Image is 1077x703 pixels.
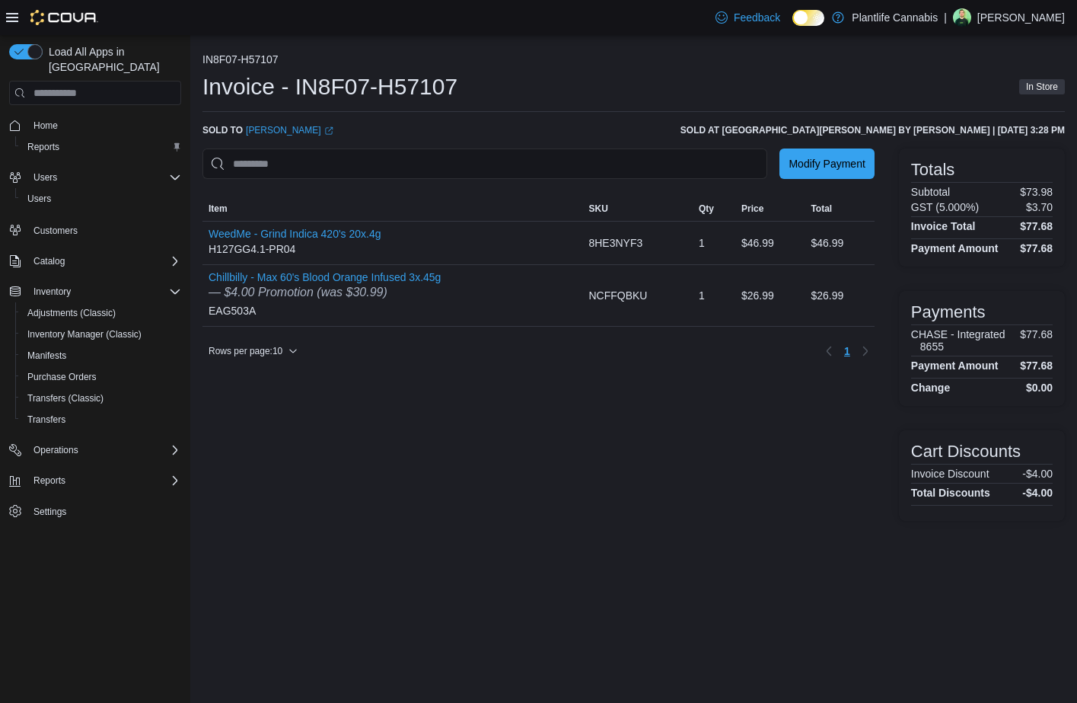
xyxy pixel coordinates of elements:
button: Qty [693,197,735,221]
span: Purchase Orders [27,371,97,383]
span: Operations [27,441,181,459]
button: Price [735,197,805,221]
a: Adjustments (Classic) [21,304,122,322]
h4: $77.68 [1020,220,1053,232]
h6: Sold at [GEOGRAPHIC_DATA][PERSON_NAME] by [PERSON_NAME] | [DATE] 3:28 PM [680,124,1065,136]
button: Customers [3,219,187,241]
button: Adjustments (Classic) [15,302,187,324]
button: Users [27,168,63,187]
div: — $4.00 Promotion (was $30.99) [209,283,441,302]
div: $46.99 [805,228,874,258]
span: In Store [1019,79,1065,94]
ul: Pagination for table: MemoryTable from EuiInMemoryTable [838,339,856,363]
p: | [944,8,947,27]
p: $73.98 [1020,186,1053,198]
h4: Payment Amount [911,242,999,254]
span: 8HE3NYF3 [588,234,642,252]
div: $26.99 [735,280,805,311]
span: Catalog [27,252,181,270]
span: Home [27,116,181,135]
span: Operations [33,444,78,456]
button: Page 1 of 1 [838,339,856,363]
button: Operations [27,441,84,459]
span: Modify Payment [789,156,865,171]
a: Transfers (Classic) [21,389,110,407]
button: Reports [15,136,187,158]
button: Reports [27,471,72,490]
button: Transfers [15,409,187,430]
button: Previous page [820,342,838,360]
div: 1 [693,228,735,258]
h6: GST (5.000%) [911,201,979,213]
h6: Invoice Discount [911,468,989,480]
a: [PERSON_NAME]External link [246,124,333,136]
span: Load All Apps in [GEOGRAPHIC_DATA] [43,44,181,75]
img: Cova [30,10,98,25]
span: Inventory [27,283,181,301]
button: WeedMe - Grind Indica 420's 20x.4g [209,228,381,240]
button: Settings [3,500,187,522]
a: Manifests [21,347,72,365]
h4: $77.68 [1020,359,1053,372]
h4: -$4.00 [1022,487,1053,499]
input: Dark Mode [792,10,824,26]
span: Catalog [33,255,65,267]
button: Manifests [15,345,187,366]
span: Transfers [27,414,65,426]
h6: Subtotal [911,186,950,198]
span: Settings [33,506,66,518]
div: $46.99 [735,228,805,258]
span: Item [209,203,228,215]
a: Purchase Orders [21,368,103,386]
button: Catalog [27,252,71,270]
button: Next page [856,342,875,360]
span: Transfers (Classic) [27,392,104,404]
p: $77.68 [1020,328,1053,353]
button: Item [202,197,582,221]
div: Brad Christensen [953,8,971,27]
span: Home [33,120,58,132]
button: Catalog [3,251,187,272]
p: Plantlife Cannabis [852,8,938,27]
button: Transfers (Classic) [15,388,187,409]
span: 1 [844,344,850,359]
span: Rows per page : 10 [209,345,282,357]
a: Inventory Manager (Classic) [21,325,148,344]
span: In Store [1026,80,1058,94]
p: [PERSON_NAME] [977,8,1065,27]
span: Reports [33,475,65,487]
button: Inventory Manager (Classic) [15,324,187,345]
h3: Cart Discounts [911,443,1021,461]
button: Home [3,114,187,136]
span: Customers [33,225,78,237]
h4: Change [911,382,950,394]
span: Qty [699,203,714,215]
div: Sold to [202,124,333,136]
span: Inventory Manager (Classic) [27,328,142,340]
div: H127GG4.1-PR04 [209,228,381,258]
a: Home [27,117,64,135]
button: Modify Payment [779,149,874,179]
nav: Pagination for table: MemoryTable from EuiInMemoryTable [820,339,875,363]
button: SKU [582,197,693,221]
span: Adjustments (Classic) [27,307,116,319]
nav: An example of EuiBreadcrumbs [202,53,1065,69]
span: Reports [27,141,59,153]
span: Manifests [27,350,66,362]
span: Manifests [21,347,181,365]
h4: $77.68 [1020,242,1053,254]
button: Chillbilly - Max 60's Blood Orange Infused 3x.45g [209,271,441,283]
a: Settings [27,503,72,521]
h4: $0.00 [1026,382,1053,394]
h6: 8655 [920,340,1005,353]
h4: Invoice Total [911,220,976,232]
a: Transfers [21,411,72,429]
span: Users [27,168,181,187]
span: NCFFQBKU [588,286,647,305]
div: $26.99 [805,280,874,311]
button: Rows per page:10 [202,342,304,360]
svg: External link [324,126,333,136]
span: Adjustments (Classic) [21,304,181,322]
button: Inventory [27,283,77,301]
button: Users [15,188,187,209]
